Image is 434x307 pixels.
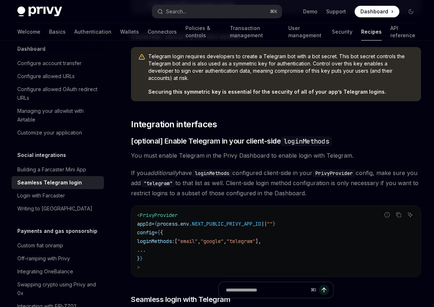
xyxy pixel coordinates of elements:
[17,85,100,102] div: Configure allowed OAuth redirect URLs
[157,221,177,227] span: process
[137,229,154,236] span: config
[17,254,70,263] div: Off-ramping with Privy
[394,210,403,219] button: Copy the contents from the code block
[405,210,415,219] button: Ask AI
[12,176,104,189] a: Seamless Telegram login
[189,221,192,227] span: .
[148,23,177,40] a: Connectors
[160,229,163,236] span: {
[17,178,82,187] div: Seamless Telegram login
[360,8,388,15] span: Dashboard
[12,239,104,252] a: Custom fiat onramp
[140,212,177,218] span: PrivyProvider
[131,136,332,146] span: [optional] Enable Telegram in your client-side
[12,83,104,105] a: Configure allowed OAuth redirect URLs
[405,6,417,17] button: Toggle dark mode
[17,7,62,17] img: dark logo
[148,89,386,95] strong: Securing this symmetric key is essential for the security of all of your app’s Telegram logins.
[12,252,104,265] a: Off-ramping with Privy
[12,57,104,70] a: Configure account transfer
[230,23,279,40] a: Transaction management
[267,221,273,227] span: ""
[180,221,189,227] span: env
[17,59,82,68] div: Configure account transfer
[137,221,152,227] span: appId
[152,221,154,227] span: =
[120,23,139,40] a: Wallets
[17,107,100,124] div: Managing your allowlist with Airtable
[326,8,346,15] a: Support
[137,264,140,270] span: >
[137,212,140,218] span: <
[177,221,180,227] span: .
[361,23,382,40] a: Recipes
[270,9,277,14] span: ⌘ K
[319,285,329,295] button: Send message
[131,150,421,161] span: You must enable Telegram in the Privy Dashboard to enable login with Telegram.
[227,238,255,244] span: "telegram"
[12,105,104,126] a: Managing your allowlist with Airtable
[17,23,40,40] a: Welcome
[12,278,104,300] a: Swapping crypto using Privy and 0x
[17,267,73,276] div: Integrating OneBalance
[74,23,111,40] a: Authentication
[312,169,356,177] code: PrivyProvider
[17,151,66,159] h5: Social integrations
[141,179,175,187] code: "telegram"
[303,8,317,15] a: Demo
[12,126,104,139] a: Customize your application
[138,54,145,61] svg: Warning
[288,23,324,40] a: User management
[261,221,267,227] span: ||
[137,255,140,262] span: }
[177,238,198,244] span: "email"
[140,255,143,262] span: }
[12,265,104,278] a: Integrating OneBalance
[175,238,177,244] span: [
[12,70,104,83] a: Configure allowed URLs
[17,241,63,250] div: Custom fiat onramp
[12,189,104,202] a: Login with Farcaster
[201,238,224,244] span: "google"
[131,119,217,130] span: Integration interfaces
[157,229,160,236] span: {
[17,128,82,137] div: Customize your application
[17,72,75,81] div: Configure allowed URLs
[273,221,276,227] span: }
[226,282,308,298] input: Ask a question...
[154,221,157,227] span: {
[131,168,421,198] span: If you have configured client-side in your config, make sure you add to that list as well. Client...
[17,165,86,174] div: Building a Farcaster Mini App
[390,23,417,40] a: API reference
[17,227,97,235] h5: Payments and gas sponsorship
[255,238,261,244] span: ],
[185,23,221,40] a: Policies & controls
[152,5,281,18] button: Open search
[192,169,232,177] code: loginMethods
[154,229,157,236] span: =
[49,23,66,40] a: Basics
[192,221,261,227] span: NEXT_PUBLIC_PRIVY_APP_ID
[332,23,352,40] a: Security
[17,204,92,213] div: Writing to [GEOGRAPHIC_DATA]
[198,238,201,244] span: ,
[12,202,104,215] a: Writing to [GEOGRAPHIC_DATA]
[147,169,179,176] em: additionally
[166,7,186,16] div: Search...
[12,163,104,176] a: Building a Farcaster Mini App
[137,247,146,253] span: ...
[224,238,227,244] span: ,
[148,53,414,82] span: Telegram login requires developers to create a Telegram bot with a bot secret. This bot secret co...
[382,210,392,219] button: Report incorrect code
[17,280,100,298] div: Swapping crypto using Privy and 0x
[137,238,175,244] span: loginMethods:
[355,6,399,17] a: Dashboard
[17,191,65,200] div: Login with Farcaster
[281,136,332,146] code: loginMethods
